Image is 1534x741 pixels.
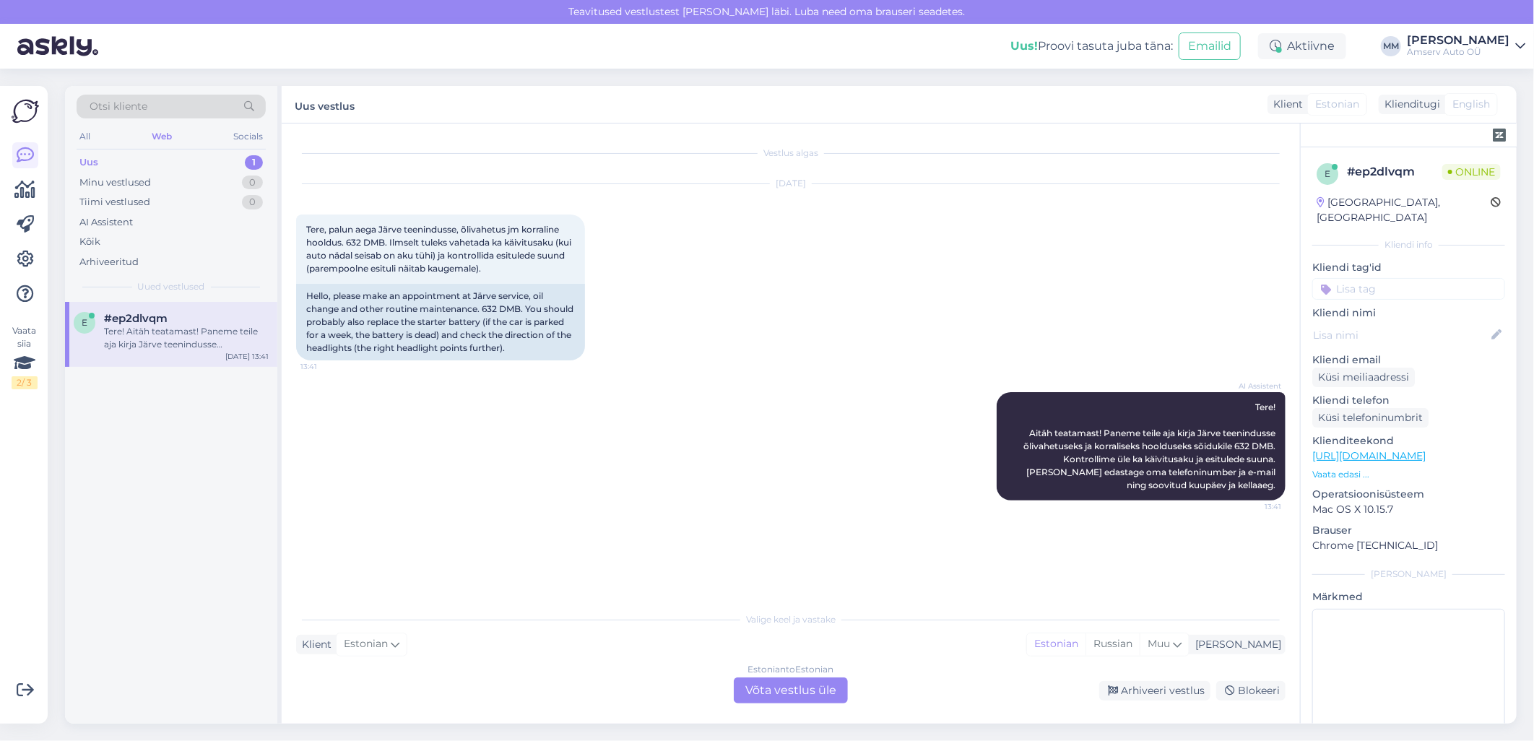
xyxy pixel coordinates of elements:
[1216,681,1286,701] div: Blokeeri
[1189,637,1281,652] div: [PERSON_NAME]
[1312,408,1429,428] div: Küsi telefoninumbrit
[242,175,263,190] div: 0
[1442,164,1501,180] span: Online
[1313,327,1488,343] input: Lisa nimi
[296,637,331,652] div: Klient
[1085,633,1140,655] div: Russian
[1312,487,1505,502] p: Operatsioonisüsteem
[1312,368,1415,387] div: Küsi meiliaadressi
[1312,538,1505,553] p: Chrome [TECHNICAL_ID]
[1407,35,1525,58] a: [PERSON_NAME]Amserv Auto OÜ
[344,636,388,652] span: Estonian
[12,97,39,125] img: Askly Logo
[225,351,269,362] div: [DATE] 13:41
[1347,163,1442,181] div: # ep2dlvqm
[296,147,1286,160] div: Vestlus algas
[79,195,150,209] div: Tiimi vestlused
[296,284,585,360] div: Hello, please make an appointment at Järve service, oil change and other routine maintenance. 632...
[306,224,573,274] span: Tere, palun aega Järve teenindusse, õlivahetus jm korraline hooldus. 632 DMB. Ilmselt tuleks vahe...
[1010,38,1173,55] div: Proovi tasuta juba täna:
[1493,129,1506,142] img: zendesk
[90,99,147,114] span: Otsi kliente
[12,376,38,389] div: 2 / 3
[104,312,168,325] span: #ep2dlvqm
[1312,238,1505,251] div: Kliendi info
[300,361,355,372] span: 13:41
[104,325,269,351] div: Tere! Aitäh teatamast! Paneme teile aja kirja Järve teenindusse õlivahetuseks ja korraliseks hool...
[82,317,87,328] span: e
[1325,168,1330,179] span: e
[1312,449,1426,462] a: [URL][DOMAIN_NAME]
[1452,97,1490,112] span: English
[79,155,98,170] div: Uus
[79,215,133,230] div: AI Assistent
[1227,381,1281,391] span: AI Assistent
[245,155,263,170] div: 1
[1407,46,1509,58] div: Amserv Auto OÜ
[230,127,266,146] div: Socials
[748,663,834,676] div: Estonian to Estonian
[1023,402,1278,490] span: Tere! Aitäh teatamast! Paneme teile aja kirja Järve teenindusse õlivahetuseks ja korraliseks hool...
[1312,278,1505,300] input: Lisa tag
[1027,633,1085,655] div: Estonian
[1317,195,1491,225] div: [GEOGRAPHIC_DATA], [GEOGRAPHIC_DATA]
[1258,33,1346,59] div: Aktiivne
[1312,433,1505,448] p: Klienditeekond
[77,127,93,146] div: All
[296,613,1286,626] div: Valige keel ja vastake
[1179,32,1241,60] button: Emailid
[1312,260,1505,275] p: Kliendi tag'id
[79,235,100,249] div: Kõik
[1010,39,1038,53] b: Uus!
[1312,393,1505,408] p: Kliendi telefon
[1407,35,1509,46] div: [PERSON_NAME]
[1312,305,1505,321] p: Kliendi nimi
[1148,637,1170,650] span: Muu
[1312,568,1505,581] div: [PERSON_NAME]
[1227,501,1281,512] span: 13:41
[734,677,848,703] div: Võta vestlus üle
[1379,97,1440,112] div: Klienditugi
[1381,36,1401,56] div: MM
[1312,468,1505,481] p: Vaata edasi ...
[79,255,139,269] div: Arhiveeritud
[1099,681,1210,701] div: Arhiveeri vestlus
[79,175,151,190] div: Minu vestlused
[242,195,263,209] div: 0
[1312,523,1505,538] p: Brauser
[138,280,205,293] span: Uued vestlused
[1267,97,1303,112] div: Klient
[12,324,38,389] div: Vaata siia
[1312,352,1505,368] p: Kliendi email
[1312,502,1505,517] p: Mac OS X 10.15.7
[1312,589,1505,604] p: Märkmed
[149,127,175,146] div: Web
[295,95,355,114] label: Uus vestlus
[296,177,1286,190] div: [DATE]
[1315,97,1359,112] span: Estonian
